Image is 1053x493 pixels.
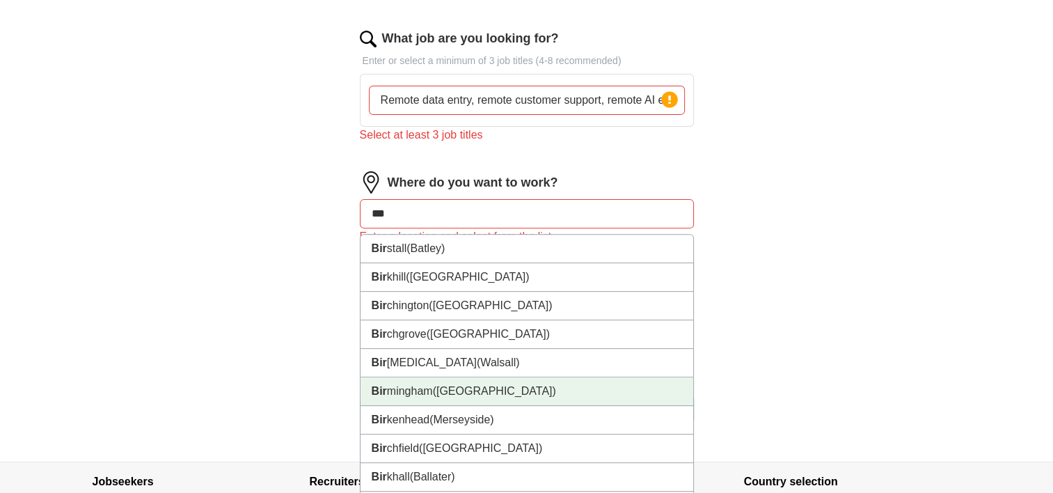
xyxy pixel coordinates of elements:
[361,349,693,377] li: [MEDICAL_DATA]
[361,263,693,292] li: khill
[372,271,387,283] strong: Bir
[369,86,685,115] input: Type a job title and press enter
[361,435,693,463] li: chfield
[429,299,552,311] span: ([GEOGRAPHIC_DATA])
[372,442,387,454] strong: Bir
[427,328,550,340] span: ([GEOGRAPHIC_DATA])
[360,31,377,47] img: search.png
[372,242,387,254] strong: Bir
[372,328,387,340] strong: Bir
[410,471,455,483] span: (Ballater)
[361,406,693,435] li: kenhead
[419,442,542,454] span: ([GEOGRAPHIC_DATA])
[361,377,693,406] li: mingham
[477,357,520,368] span: (Walsall)
[360,127,694,143] div: Select at least 3 job titles
[360,171,382,194] img: location.png
[372,414,387,425] strong: Bir
[361,235,693,263] li: stall
[406,271,529,283] span: ([GEOGRAPHIC_DATA])
[361,292,693,320] li: chington
[360,54,694,68] p: Enter or select a minimum of 3 job titles (4-8 recommended)
[382,29,559,48] label: What job are you looking for?
[372,357,387,368] strong: Bir
[361,463,693,492] li: khall
[372,471,387,483] strong: Bir
[372,299,387,311] strong: Bir
[372,385,387,397] strong: Bir
[388,173,558,192] label: Where do you want to work?
[433,385,556,397] span: ([GEOGRAPHIC_DATA])
[406,242,445,254] span: (Batley)
[429,414,493,425] span: (Merseyside)
[361,320,693,349] li: chgrove
[360,228,694,245] div: Enter a location and select from the list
